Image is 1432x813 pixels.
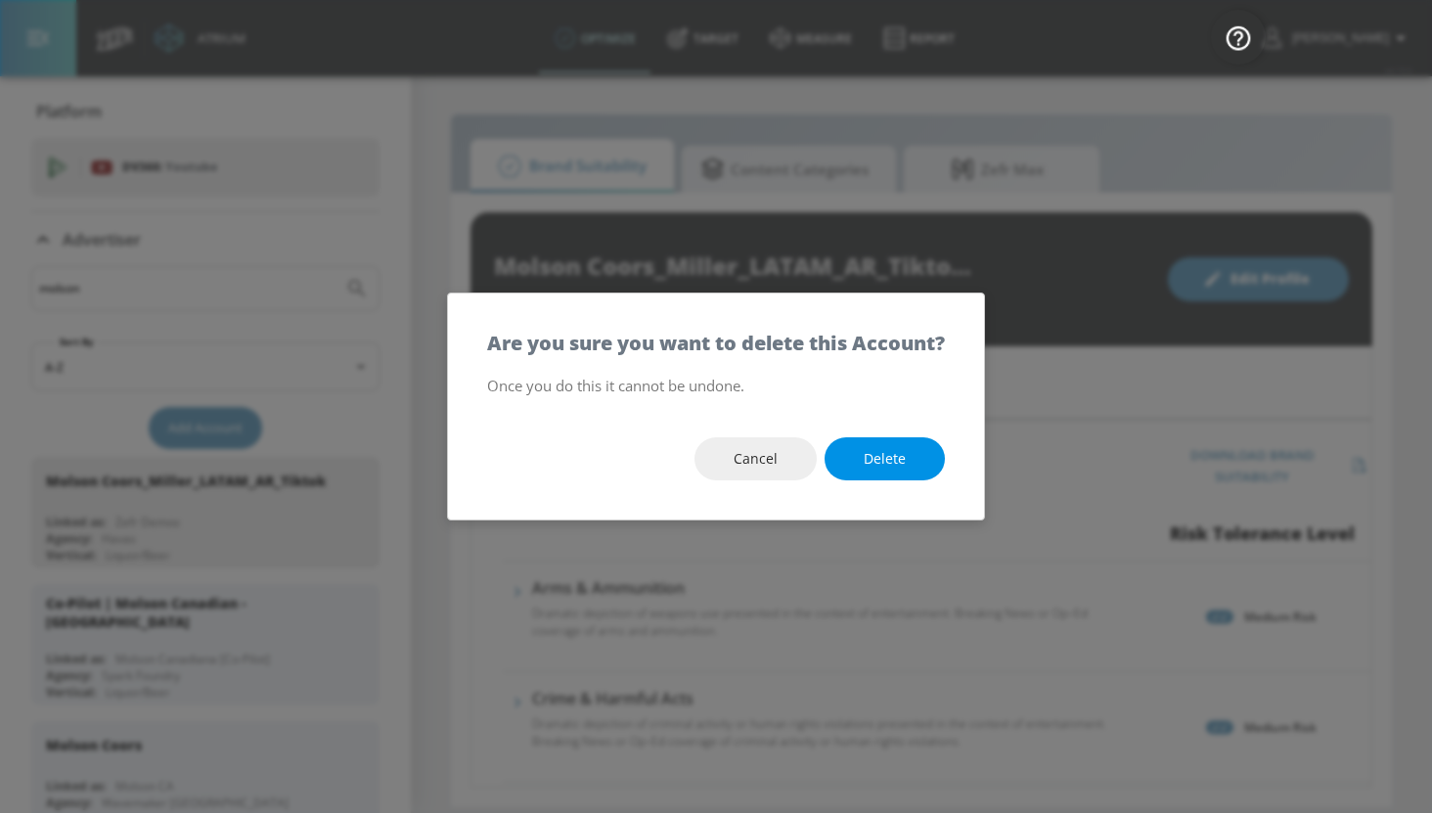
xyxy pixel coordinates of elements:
span: Cancel [734,447,778,472]
h5: Are you sure you want to delete this Account? [487,333,945,353]
button: Delete [825,437,945,481]
button: Cancel [694,437,817,481]
button: Open Resource Center [1211,10,1266,65]
span: Delete [864,447,906,472]
p: Once you do this it cannot be undone. [487,373,945,398]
